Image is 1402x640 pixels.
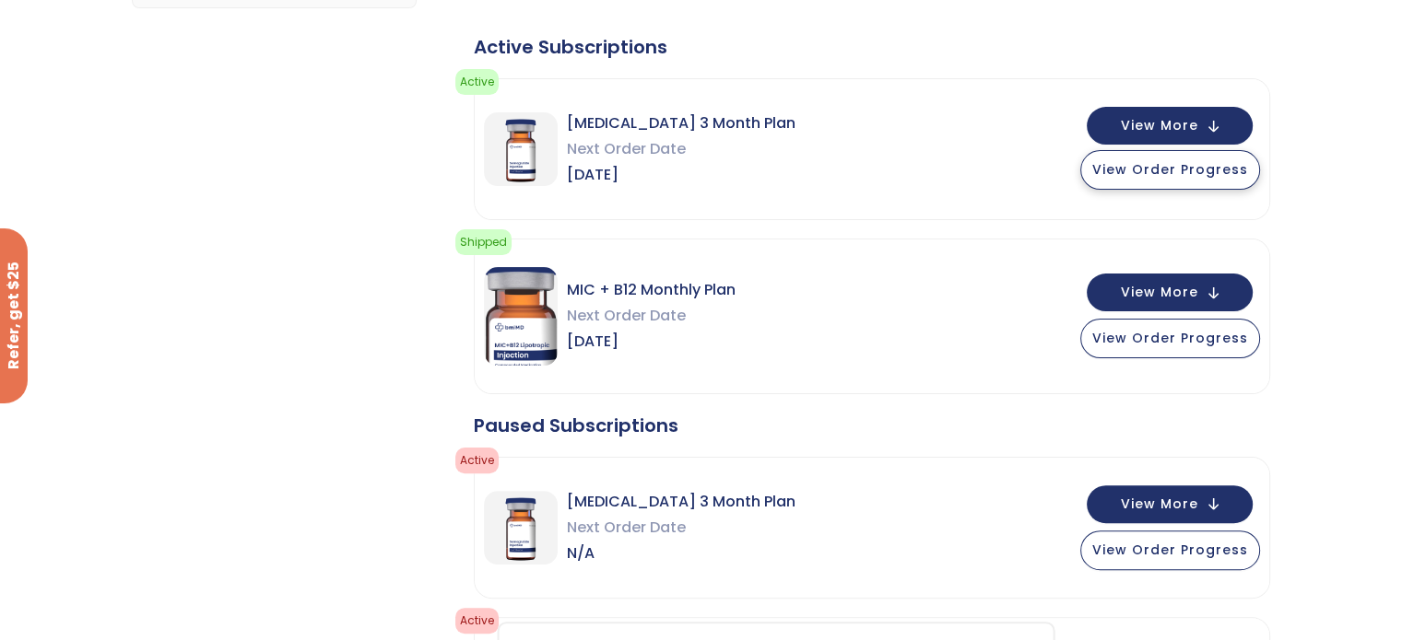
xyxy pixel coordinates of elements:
[1080,530,1260,570] button: View Order Progress
[484,491,558,564] img: Sermorelin 3 Month Plan
[474,413,1270,438] div: Paused Subscriptions
[484,112,558,186] img: Sermorelin 3 Month Plan
[1080,150,1260,190] button: View Order Progress
[567,303,736,329] span: Next Order Date
[567,515,795,541] span: Next Order Date
[1121,120,1198,132] span: View More
[455,608,499,634] span: Active
[567,541,795,566] span: N/A
[1087,273,1253,311] button: View More
[455,229,512,255] span: Shipped
[1092,541,1248,559] span: View Order Progress
[567,329,736,355] span: [DATE]
[567,489,795,515] span: [MEDICAL_DATA] 3 Month Plan
[567,111,795,136] span: [MEDICAL_DATA] 3 Month Plan
[455,448,499,473] span: Active
[567,136,795,162] span: Next Order Date
[1092,160,1248,179] span: View Order Progress
[455,69,499,95] span: Active
[1087,107,1253,145] button: View More
[1087,485,1253,523] button: View More
[484,267,558,366] img: MIC + B12 Monthly Plan
[1092,329,1248,347] span: View Order Progress
[474,34,1270,60] div: Active Subscriptions
[1121,498,1198,510] span: View More
[567,162,795,188] span: [DATE]
[1080,319,1260,358] button: View Order Progress
[1121,286,1198,298] span: View More
[567,277,736,303] span: MIC + B12 Monthly Plan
